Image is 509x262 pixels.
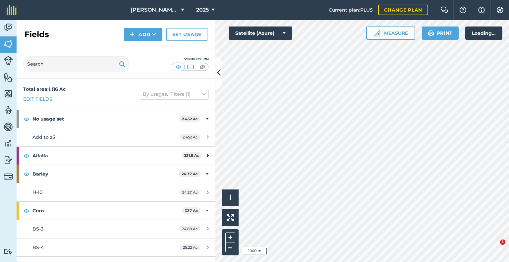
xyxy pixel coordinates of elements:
[428,29,434,37] img: svg+xml;base64,PHN2ZyB4bWxucz0iaHR0cDovL3d3dy53My5vcmcvMjAwMC9zdmciIHdpZHRoPSIxOSIgaGVpZ2h0PSIyNC...
[329,6,373,14] span: Current plan : PLUS
[32,110,179,128] strong: No usage set
[17,165,215,183] div: Barley24.37 Ac
[32,244,44,250] span: BS-4
[17,220,215,238] a: BS-324.88 Ac
[229,193,231,202] span: i
[196,6,209,14] span: 2025
[32,202,182,220] strong: Corn
[459,7,467,13] img: A question mark icon
[25,29,49,40] h2: Fields
[378,5,428,15] a: Change plan
[500,239,505,245] span: 1
[140,89,209,99] button: By usages, Filters (1)
[185,208,198,213] strong: 337 Ac
[32,134,55,140] span: Add to z5
[422,26,459,40] button: Print
[184,153,199,158] strong: 231.8 Ac
[180,134,200,140] span: 2.452 Ac
[373,30,380,36] img: Ruler icon
[180,244,200,250] span: 25.22 Ac
[440,7,448,13] img: Two speech bubbles overlapping with the left bubble in the forefront
[24,115,29,123] img: svg+xml;base64,PHN2ZyB4bWxucz0iaHR0cDovL3d3dy53My5vcmcvMjAwMC9zdmciIHdpZHRoPSIxOCIgaGVpZ2h0PSIyNC...
[478,6,485,14] img: svg+xml;base64,PHN2ZyB4bWxucz0iaHR0cDovL3d3dy53My5vcmcvMjAwMC9zdmciIHdpZHRoPSIxNyIgaGVpZ2h0PSIxNy...
[32,226,43,232] span: BS-3
[7,5,17,15] img: fieldmargin Logo
[4,122,13,132] img: svg+xml;base64,PD94bWwgdmVyc2lvbj0iMS4wIiBlbmNvZGluZz0idXRmLTgiPz4KPCEtLSBHZW5lcmF0b3I6IEFkb2JlIE...
[186,64,195,70] img: svg+xml;base64,PHN2ZyB4bWxucz0iaHR0cDovL3d3dy53My5vcmcvMjAwMC9zdmciIHdpZHRoPSI1MCIgaGVpZ2h0PSI0MC...
[32,147,181,165] strong: Alfalfa
[179,226,200,232] span: 24.88 Ac
[182,117,198,121] strong: 2.452 Ac
[17,238,215,256] a: BS-425.22 Ac
[166,28,207,41] a: Set usage
[496,7,504,13] img: A cog icon
[4,172,13,181] img: svg+xml;base64,PD94bWwgdmVyc2lvbj0iMS4wIiBlbmNvZGluZz0idXRmLTgiPz4KPCEtLSBHZW5lcmF0b3I6IEFkb2JlIE...
[227,214,234,221] img: Four arrows, one pointing top left, one top right, one bottom right and the last bottom left
[174,64,183,70] img: svg+xml;base64,PHN2ZyB4bWxucz0iaHR0cDovL3d3dy53My5vcmcvMjAwMC9zdmciIHdpZHRoPSI1MCIgaGVpZ2h0PSI0MC...
[4,138,13,148] img: svg+xml;base64,PD94bWwgdmVyc2lvbj0iMS4wIiBlbmNvZGluZz0idXRmLTgiPz4KPCEtLSBHZW5lcmF0b3I6IEFkb2JlIE...
[198,64,206,70] img: svg+xml;base64,PHN2ZyB4bWxucz0iaHR0cDovL3d3dy53My5vcmcvMjAwMC9zdmciIHdpZHRoPSI1MCIgaGVpZ2h0PSI0MC...
[4,56,13,65] img: svg+xml;base64,PD94bWwgdmVyc2lvbj0iMS4wIiBlbmNvZGluZz0idXRmLTgiPz4KPCEtLSBHZW5lcmF0b3I6IEFkb2JlIE...
[4,248,13,255] img: svg+xml;base64,PD94bWwgdmVyc2lvbj0iMS4wIiBlbmNvZGluZz0idXRmLTgiPz4KPCEtLSBHZW5lcmF0b3I6IEFkb2JlIE...
[23,95,52,103] a: Edit fields
[130,30,135,38] img: svg+xml;base64,PHN2ZyB4bWxucz0iaHR0cDovL3d3dy53My5vcmcvMjAwMC9zdmciIHdpZHRoPSIxNCIgaGVpZ2h0PSIyNC...
[23,56,129,72] input: Search
[24,170,29,178] img: svg+xml;base64,PHN2ZyB4bWxucz0iaHR0cDovL3d3dy53My5vcmcvMjAwMC9zdmciIHdpZHRoPSIxOCIgaGVpZ2h0PSIyNC...
[182,172,198,176] strong: 24.37 Ac
[4,105,13,115] img: svg+xml;base64,PD94bWwgdmVyc2lvbj0iMS4wIiBlbmNvZGluZz0idXRmLTgiPz4KPCEtLSBHZW5lcmF0b3I6IEFkb2JlIE...
[32,165,179,183] strong: Barley
[4,155,13,165] img: svg+xml;base64,PD94bWwgdmVyc2lvbj0iMS4wIiBlbmNvZGluZz0idXRmLTgiPz4KPCEtLSBHZW5lcmF0b3I6IEFkb2JlIE...
[225,233,235,242] button: +
[179,189,200,195] span: 24.37 Ac
[23,86,66,92] strong: Total area : 1,116 Ac
[17,183,215,201] a: H-1024.37 Ac
[366,26,415,40] button: Measure
[4,23,13,32] img: svg+xml;base64,PD94bWwgdmVyc2lvbj0iMS4wIiBlbmNvZGluZz0idXRmLTgiPz4KPCEtLSBHZW5lcmF0b3I6IEFkb2JlIE...
[124,28,162,41] button: Add
[24,207,29,215] img: svg+xml;base64,PHN2ZyB4bWxucz0iaHR0cDovL3d3dy53My5vcmcvMjAwMC9zdmciIHdpZHRoPSIxOCIgaGVpZ2h0PSIyNC...
[4,39,13,49] img: svg+xml;base64,PHN2ZyB4bWxucz0iaHR0cDovL3d3dy53My5vcmcvMjAwMC9zdmciIHdpZHRoPSI1NiIgaGVpZ2h0PSI2MC...
[465,26,502,40] div: Loading...
[24,152,29,160] img: svg+xml;base64,PHN2ZyB4bWxucz0iaHR0cDovL3d3dy53My5vcmcvMjAwMC9zdmciIHdpZHRoPSIxOCIgaGVpZ2h0PSIyNC...
[225,242,235,252] button: –
[131,6,178,14] span: [PERSON_NAME] Farm
[17,110,215,128] div: No usage set2.452 Ac
[229,26,292,40] button: Satellite (Azure)
[17,147,215,165] div: Alfalfa231.8 Ac
[172,57,209,62] div: Visibility: On
[4,89,13,99] img: svg+xml;base64,PHN2ZyB4bWxucz0iaHR0cDovL3d3dy53My5vcmcvMjAwMC9zdmciIHdpZHRoPSI1NiIgaGVpZ2h0PSI2MC...
[119,60,125,68] img: svg+xml;base64,PHN2ZyB4bWxucz0iaHR0cDovL3d3dy53My5vcmcvMjAwMC9zdmciIHdpZHRoPSIxOSIgaGVpZ2h0PSIyNC...
[17,202,215,220] div: Corn337 Ac
[32,189,42,195] span: H-10
[17,128,215,146] a: Add to z52.452 Ac
[486,239,502,255] iframe: Intercom live chat
[222,189,239,206] button: i
[4,72,13,82] img: svg+xml;base64,PHN2ZyB4bWxucz0iaHR0cDovL3d3dy53My5vcmcvMjAwMC9zdmciIHdpZHRoPSI1NiIgaGVpZ2h0PSI2MC...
